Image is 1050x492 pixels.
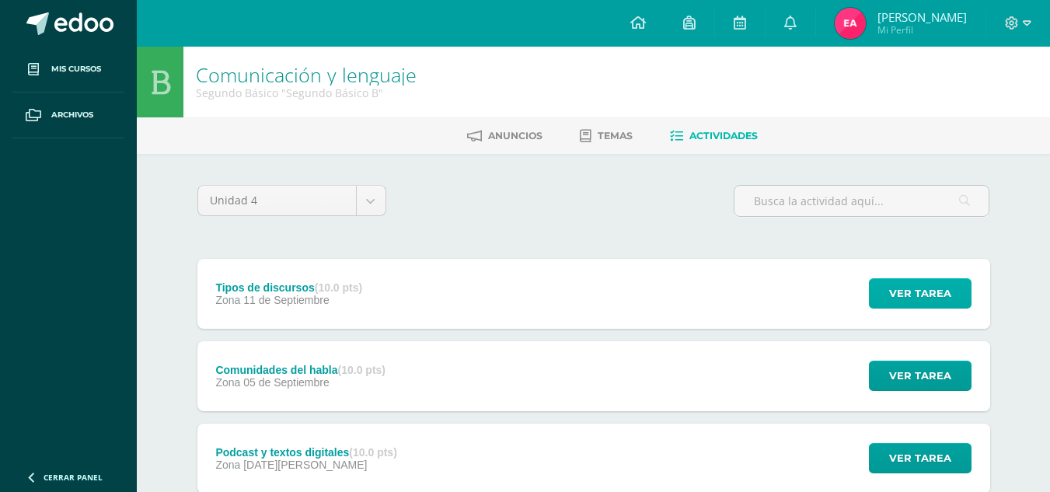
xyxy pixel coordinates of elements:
a: Actividades [670,124,758,148]
span: Temas [598,130,633,141]
span: Ver tarea [889,361,951,390]
a: Archivos [12,92,124,138]
strong: (10.0 pts) [338,364,385,376]
a: Unidad 4 [198,186,385,215]
button: Ver tarea [869,361,972,391]
div: Segundo Básico 'Segundo Básico B' [196,85,417,100]
a: Anuncios [467,124,542,148]
h1: Comunicación y lenguaje [196,64,417,85]
span: Actividades [689,130,758,141]
span: Mis cursos [51,63,101,75]
button: Ver tarea [869,443,972,473]
span: [PERSON_NAME] [877,9,967,25]
input: Busca la actividad aquí... [734,186,989,216]
span: 05 de Septiembre [243,376,330,389]
span: 11 de Septiembre [243,294,330,306]
span: Mi Perfil [877,23,967,37]
span: Ver tarea [889,444,951,473]
img: 1ba90ec49d531363c84e6ac299fcfeea.png [835,8,866,39]
a: Comunicación y lenguaje [196,61,417,88]
strong: (10.0 pts) [349,446,396,459]
div: Comunidades del habla [215,364,385,376]
span: Anuncios [488,130,542,141]
span: Zona [215,294,240,306]
span: Cerrar panel [44,472,103,483]
span: Unidad 4 [210,186,344,215]
div: Tipos de discursos [215,281,362,294]
span: Archivos [51,109,93,121]
span: Zona [215,376,240,389]
strong: (10.0 pts) [315,281,362,294]
button: Ver tarea [869,278,972,309]
span: [DATE][PERSON_NAME] [243,459,367,471]
span: Ver tarea [889,279,951,308]
a: Mis cursos [12,47,124,92]
div: Podcast y textos digitales [215,446,396,459]
span: Zona [215,459,240,471]
a: Temas [580,124,633,148]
